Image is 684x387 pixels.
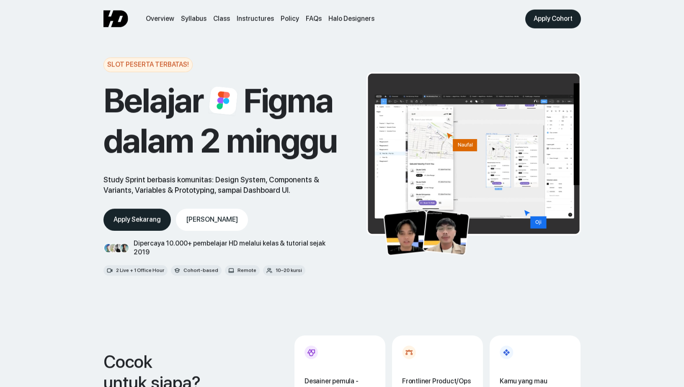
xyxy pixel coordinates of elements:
[243,80,333,121] div: Figma
[186,215,238,224] div: [PERSON_NAME]
[103,80,203,121] div: Belajar
[103,174,341,195] div: Study Sprint berbasis komunitas: Design System, Components & Variants, Variables & Prototyping, s...
[114,215,161,224] div: Apply Sekarang
[116,266,164,275] div: 2 Live + 1 Office Hour
[328,15,374,23] a: Halo Designers
[146,15,174,23] a: Overview
[306,15,322,23] a: FAQs
[525,10,581,28] a: Apply Cohort
[276,266,302,275] div: 10–20 kursi
[107,60,189,69] div: Slot Peserta Terbatas!
[237,266,256,275] div: Remote
[534,15,573,23] div: Apply Cohort
[226,121,337,161] div: minggu
[237,15,274,23] a: Instructures
[133,239,341,257] div: Dipercaya 10.000+ pembelajar HD melalui kelas & tutorial sejak 2019
[183,266,218,275] div: Cohort-based
[281,15,299,23] a: Policy
[181,15,206,23] a: Syllabus
[213,15,230,23] a: Class
[200,121,219,161] div: 2
[176,209,248,231] a: [PERSON_NAME]
[103,209,171,231] a: Apply Sekarang
[103,121,194,161] div: dalam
